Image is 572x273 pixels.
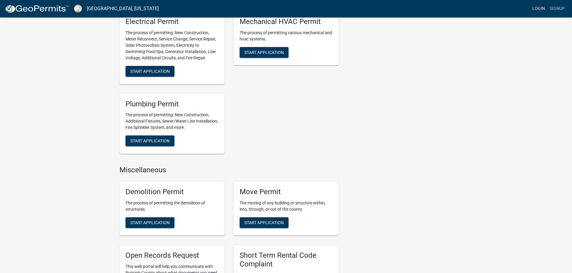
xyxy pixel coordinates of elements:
h5: Mechanical HVAC Permit [240,17,333,26]
span: Start Application [244,220,284,225]
p: The moving of any building or structure within, into, through, or out of the county. [240,200,333,212]
h4: Miscellaneous [120,166,339,174]
h5: Move Permit [240,188,333,196]
p: The process of permitting: New Construction, Meter Reconnect, Service Change, Service Repair, Sol... [126,30,219,61]
h5: Electrical Permit [126,17,219,26]
h5: Plumbing Permit [126,100,219,108]
h5: Short Term Rental Code Complaint [240,251,333,269]
p: The process of permitting various mechanical and hvac systems. [240,30,333,42]
p: The process of permitting: New Construction, Additional Fixtures, Sewer/Water Line Installation, ... [126,112,219,131]
p: The process of permitting the demolition of structures. [126,200,219,212]
img: Putnam County, Georgia [74,4,82,13]
span: Start Application [130,138,170,143]
span: Start Application [130,69,170,73]
button: Start Application [126,217,174,228]
a: [GEOGRAPHIC_DATA], [US_STATE] [87,4,159,14]
button: Start Application [126,66,174,77]
span: Start Application [130,220,170,225]
a: Signup [547,3,567,14]
button: Start Application [240,217,289,228]
button: Start Application [240,47,289,58]
a: Login [530,3,547,14]
span: Start Application [244,50,284,55]
h5: Demolition Permit [126,188,219,196]
button: Start Application [126,135,174,146]
h5: Open Records Request [126,251,219,260]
